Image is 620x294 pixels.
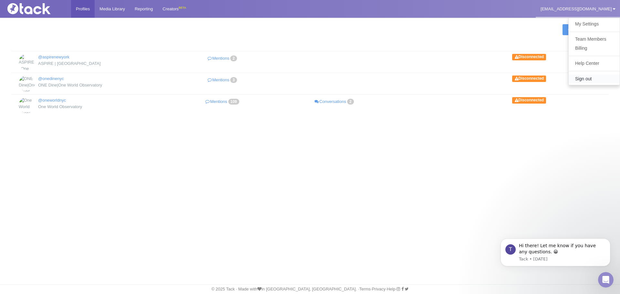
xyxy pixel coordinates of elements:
[387,287,396,291] a: Help
[11,42,609,51] th: : activate to sort column descending
[38,55,69,59] a: @aspirenewyork
[569,20,620,28] a: My Settings
[19,82,157,88] div: ONE Dine|One World Observatory
[569,44,620,53] a: Billing
[19,54,35,70] img: ASPIRE | One World Observatory
[569,35,620,44] a: Team Members
[569,59,620,68] a: Help Center
[598,272,614,288] iframe: Intercom live chat
[512,97,546,104] span: Disconnected
[563,24,614,35] a: Connect to Instagram
[167,97,279,106] a: Mentions109
[230,56,237,61] span: 2
[569,75,620,83] a: Sign out
[19,60,157,67] div: ASPIRE | [GEOGRAPHIC_DATA]
[372,287,386,291] a: Privacy
[228,99,239,105] span: 109
[512,76,546,82] span: Disconnected
[19,76,35,92] img: ONE Dine|One World Observatory
[2,286,618,292] div: © 2025 Tack · Made with in [GEOGRAPHIC_DATA], [GEOGRAPHIC_DATA]. · · · ·
[38,98,66,103] a: @oneworldnyc
[167,76,279,85] a: Mentions3
[512,54,546,60] span: Disconnected
[38,76,64,81] a: @onedinenyc
[167,54,279,63] a: Mentions2
[230,77,237,83] span: 3
[19,97,35,113] img: One World Observatory
[491,229,620,277] iframe: Intercom notifications message
[179,5,186,11] div: BETA
[359,287,370,291] a: Terms
[19,104,157,110] div: One World Observatory
[279,97,391,106] a: Conversations2
[347,99,354,105] span: 2
[5,3,69,14] img: Tack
